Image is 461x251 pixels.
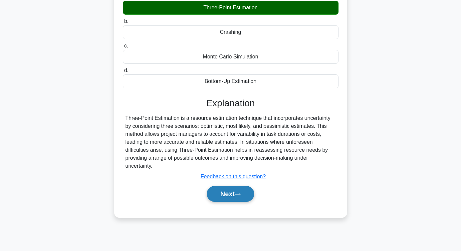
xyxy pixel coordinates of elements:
a: Feedback on this question? [201,174,266,179]
div: Crashing [123,25,339,39]
h3: Explanation [127,98,335,109]
span: c. [124,43,128,48]
div: Three-Point Estimation [123,1,339,15]
div: Bottom-Up Estimation [123,74,339,88]
div: Monte Carlo Simulation [123,50,339,64]
button: Next [207,186,254,202]
span: d. [124,67,128,73]
span: b. [124,18,128,24]
div: Three-Point Estimation is a resource estimation technique that incorporates uncertainty by consid... [125,114,336,170]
